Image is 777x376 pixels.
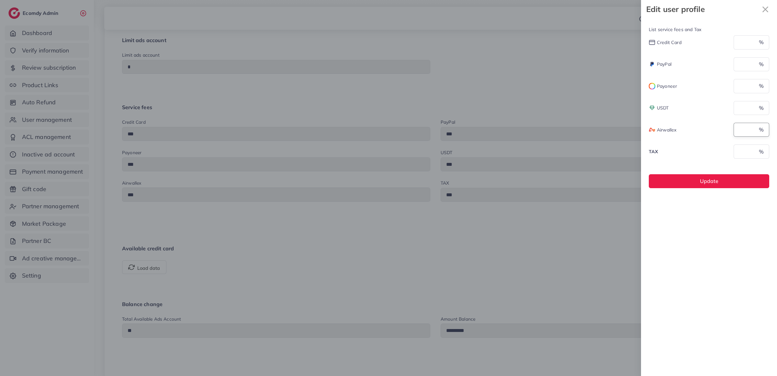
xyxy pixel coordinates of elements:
[759,3,772,16] button: Close
[649,105,655,111] img: payment
[754,57,769,71] div: %
[649,128,655,132] img: payment
[754,35,769,49] div: %
[646,4,759,15] strong: Edit user profile
[649,61,655,67] img: payment
[754,79,769,93] div: %
[657,61,671,67] span: PayPal
[649,40,655,45] img: payment
[649,174,769,188] button: Update
[657,39,681,46] span: Credit card
[657,105,669,111] span: USDT
[754,123,769,137] div: %
[754,144,769,158] div: %
[657,83,677,89] span: Payoneer
[754,101,769,115] div: %
[649,26,769,35] legend: List service fees and Tax
[657,127,676,133] span: Airwallex
[649,83,655,89] img: payment
[700,178,718,184] span: Update
[649,148,658,155] span: TAX
[759,3,772,16] svg: x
